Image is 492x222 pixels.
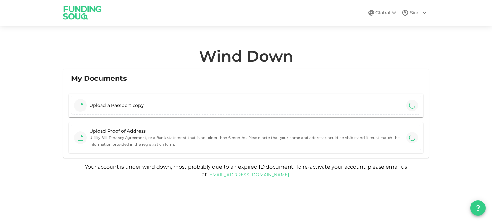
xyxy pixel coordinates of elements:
div: Upload Proof of Address [89,128,404,134]
span: My Documents [71,74,127,83]
a: [EMAIL_ADDRESS][DOMAIN_NAME] [208,172,289,178]
div: Global [375,9,398,17]
h1: Wind Down [199,49,293,64]
p: Your account is under wind down, most probably due to an expired ID document. To re-activate your... [63,163,429,179]
div: Siraj [410,10,420,16]
small: Utility Bill, Tenancy Agreement, or a Bank statement that is not older than 6 months. Please note... [89,135,400,147]
button: question [470,200,486,216]
div: Upload a Passport copy [89,102,144,109]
